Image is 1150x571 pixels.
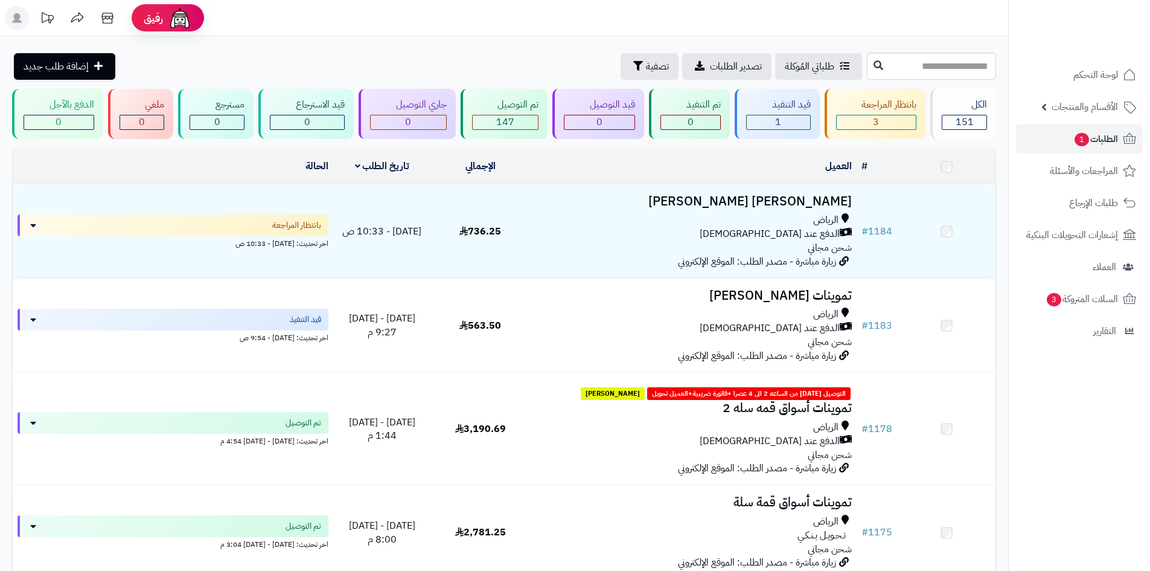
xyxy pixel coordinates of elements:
div: 0 [661,115,720,129]
a: السلات المتروكة3 [1016,285,1143,314]
a: #1175 [861,525,892,540]
div: ملغي [120,98,165,112]
span: 736.25 [459,224,501,239]
a: ملغي 0 [106,89,176,139]
div: اخر تحديث: [DATE] - [DATE] 4:54 م [18,434,328,447]
span: تم التوصيل [286,417,321,429]
a: # [861,159,867,173]
span: الدفع عند [DEMOGRAPHIC_DATA] [700,321,840,335]
span: التقارير [1093,323,1116,340]
span: 0 [596,115,602,129]
span: الرياض [813,308,839,321]
span: قيد التنفيذ [290,314,321,326]
a: جاري التوصيل 0 [356,89,458,139]
span: # [861,224,868,239]
a: المراجعات والأسئلة [1016,156,1143,185]
div: 0 [190,115,244,129]
h3: تموينات أسواق قمة سلة [534,495,852,509]
span: شحن مجاني [808,542,852,556]
a: العميل [825,159,852,173]
a: لوحة التحكم [1016,60,1143,89]
a: الطلبات1 [1016,124,1143,153]
a: قيد التوصيل 0 [550,89,647,139]
span: 0 [56,115,62,129]
span: 1 [775,115,781,129]
span: الرياض [813,213,839,227]
span: بانتظار المراجعة [272,219,321,231]
span: 1 [1075,133,1089,146]
span: تصفية [646,59,669,74]
span: # [861,525,868,540]
h3: تموينات [PERSON_NAME] [534,289,852,303]
span: شحن مجاني [808,240,852,255]
span: الرياض [813,515,839,529]
div: جاري التوصيل [370,98,447,112]
a: #1183 [861,318,892,333]
a: الإجمالي [465,159,496,173]
a: التقارير [1016,317,1143,346]
span: لوحة التحكم [1073,66,1118,83]
div: اخر تحديث: [DATE] - 10:33 ص [18,236,328,249]
a: الكل151 [928,89,998,139]
div: تم التوصيل [472,98,539,112]
a: الحالة [305,159,328,173]
a: مسترجع 0 [176,89,256,139]
div: 0 [564,115,634,129]
span: السلات المتروكة [1046,291,1118,308]
img: logo-2.png [1068,33,1139,58]
span: [DATE] - [DATE] 1:44 م [349,415,415,444]
span: شحن مجاني [808,335,852,349]
span: 151 [956,115,974,129]
span: إشعارات التحويلات البنكية [1026,227,1118,244]
span: 3 [1047,293,1061,306]
span: طلبات الإرجاع [1069,195,1118,211]
a: إضافة طلب جديد [14,53,115,80]
a: الدفع بالآجل 0 [10,89,106,139]
span: تم التوصيل [286,520,321,532]
a: إشعارات التحويلات البنكية [1016,221,1143,250]
span: زيارة مباشرة - مصدر الطلب: الموقع الإلكتروني [678,349,836,363]
span: 2,781.25 [455,525,506,540]
a: قيد التنفيذ 1 [732,89,822,139]
a: تم التنفيذ 0 [647,89,732,139]
span: زيارة مباشرة - مصدر الطلب: الموقع الإلكتروني [678,555,836,570]
span: طلباتي المُوكلة [785,59,834,74]
img: ai-face.png [168,6,192,30]
span: 3,190.69 [455,422,506,436]
a: قيد الاسترجاع 0 [256,89,356,139]
span: 0 [139,115,145,129]
div: 0 [270,115,344,129]
div: 1 [747,115,810,129]
span: الدفع عند [DEMOGRAPHIC_DATA] [700,227,840,241]
span: الرياض [813,421,839,434]
a: تاريخ الطلب [355,159,410,173]
span: زيارة مباشرة - مصدر الطلب: الموقع الإلكتروني [678,461,836,476]
div: قيد التنفيذ [746,98,811,112]
span: # [861,318,868,333]
span: 0 [688,115,694,129]
span: رفيق [144,11,163,25]
span: [DATE] - 10:33 ص [342,224,421,239]
div: الكل [942,98,987,112]
span: 0 [304,115,310,129]
span: زيارة مباشرة - مصدر الطلب: الموقع الإلكتروني [678,254,836,269]
span: 563.50 [459,318,501,333]
div: اخر تحديث: [DATE] - [DATE] 3:04 م [18,537,328,550]
span: الأقسام والمنتجات [1052,98,1118,115]
a: تحديثات المنصة [32,6,62,33]
a: #1184 [861,224,892,239]
div: تم التنفيذ [660,98,721,112]
a: طلباتي المُوكلة [775,53,862,80]
div: الدفع بالآجل [24,98,94,112]
a: تصدير الطلبات [682,53,771,80]
span: التوصيل [DATE] من الساعه 2 الى 4 عصرا +فاتورة ضريبية+العميل تحويل [647,387,851,401]
div: 0 [24,115,94,129]
span: تـحـويـل بـنـكـي [797,529,846,543]
span: العملاء [1093,259,1116,276]
h3: تموينات أسواق قمه سله 2 [534,401,852,415]
a: طلبات الإرجاع [1016,189,1143,218]
span: 0 [214,115,220,129]
span: تصدير الطلبات [710,59,762,74]
span: 0 [405,115,411,129]
span: [DATE] - [DATE] 8:00 م [349,518,415,547]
